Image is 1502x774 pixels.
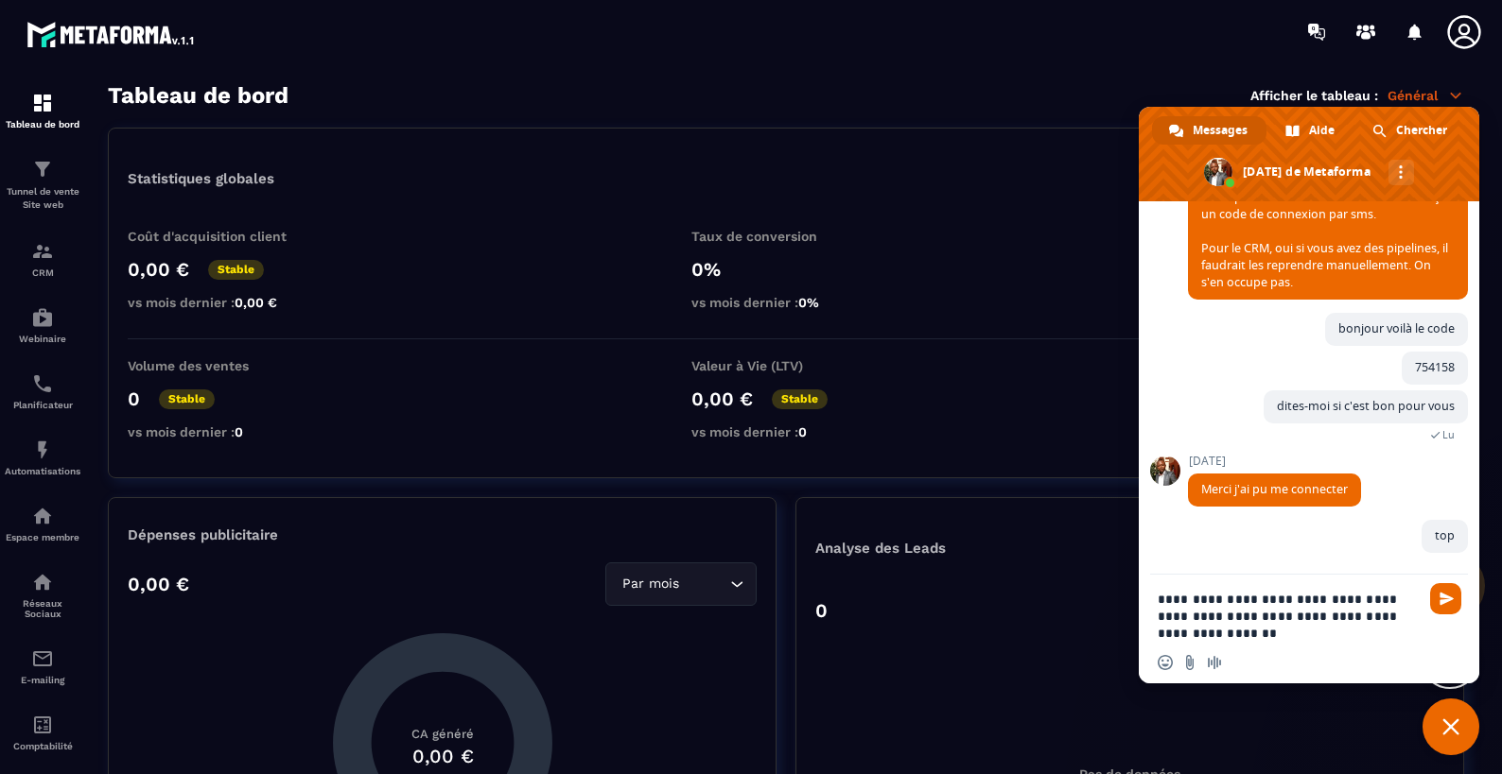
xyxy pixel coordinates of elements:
[1152,116,1266,145] div: Messages
[31,714,54,736] img: accountant
[5,119,80,129] p: Tableau de bord
[5,699,80,765] a: accountantaccountantComptabilité
[5,292,80,358] a: automationsautomationsWebinaire
[1188,455,1361,468] span: [DATE]
[1435,527,1455,543] span: top
[5,466,80,476] p: Automatisations
[772,389,828,409] p: Stable
[618,574,683,594] span: Par mois
[208,260,264,280] p: Stable
[5,226,80,292] a: formationformationCRM
[605,562,757,606] div: Search for option
[5,532,80,542] p: Espace membre
[691,229,881,244] p: Taux de conversion
[1158,655,1173,670] span: Insérer un emoji
[128,526,757,543] p: Dépenses publicitaire
[691,295,881,310] p: vs mois dernier :
[5,400,80,410] p: Planificateur
[5,424,80,490] a: automationsautomationsAutomatisations
[1338,320,1455,336] span: bonjour voilà le code
[691,424,881,439] p: vs mois dernier :
[1415,359,1455,375] span: 754158
[1201,481,1348,497] span: Merci j'ai pu me connecter
[1250,88,1378,103] p: Afficher le tableau :
[5,144,80,226] a: formationformationTunnel de vente Site web
[691,258,881,281] p: 0%
[5,490,80,557] a: automationsautomationsEspace membre
[1158,591,1419,642] textarea: Entrez votre message...
[31,372,54,395] img: scheduler
[683,574,725,594] input: Search for option
[31,306,54,329] img: automations
[235,424,243,439] span: 0
[815,599,828,622] p: 0
[5,633,80,699] a: emailemailE-mailing
[5,598,80,619] p: Réseaux Sociaux
[691,358,881,373] p: Valeur à Vie (LTV)
[1207,655,1222,670] span: Message audio
[1277,398,1455,414] span: dites-moi si c'est bon pour vous
[31,647,54,670] img: email
[128,358,317,373] p: Volume des ventes
[1309,116,1335,145] span: Aide
[235,295,277,310] span: 0,00 €
[31,240,54,263] img: formation
[1355,116,1466,145] div: Chercher
[31,571,54,593] img: social-network
[5,334,80,344] p: Webinaire
[128,229,317,244] p: Coût d'acquisition client
[1201,189,1448,290] span: Merci pour les accès de OVH. Vous avez reçu un code de connexion par sms. Pour le CRM, oui si vou...
[1388,160,1414,185] div: Autres canaux
[128,424,317,439] p: vs mois dernier :
[5,557,80,633] a: social-networksocial-networkRéseaux Sociaux
[798,295,819,310] span: 0%
[1442,428,1455,441] span: Lu
[815,540,1130,557] p: Analyse des Leads
[1430,583,1461,614] span: Envoyer
[31,158,54,181] img: formation
[5,77,80,144] a: formationformationTableau de bord
[159,389,215,409] p: Stable
[128,387,140,410] p: 0
[5,675,80,685] p: E-mailing
[798,424,807,439] span: 0
[1396,116,1447,145] span: Chercher
[26,17,197,51] img: logo
[128,295,317,310] p: vs mois dernier :
[5,267,80,278] p: CRM
[5,358,80,424] a: schedulerschedulerPlanificateur
[128,170,274,187] p: Statistiques globales
[691,387,753,410] p: 0,00 €
[31,505,54,527] img: automations
[1268,116,1354,145] div: Aide
[31,92,54,114] img: formation
[1193,116,1248,145] span: Messages
[5,741,80,751] p: Comptabilité
[128,258,189,281] p: 0,00 €
[1182,655,1197,670] span: Envoyer un fichier
[31,439,54,461] img: automations
[128,573,189,595] p: 0,00 €
[5,185,80,212] p: Tunnel de vente Site web
[108,82,288,109] h3: Tableau de bord
[1423,698,1479,755] div: Fermer le chat
[1388,87,1464,104] p: Général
